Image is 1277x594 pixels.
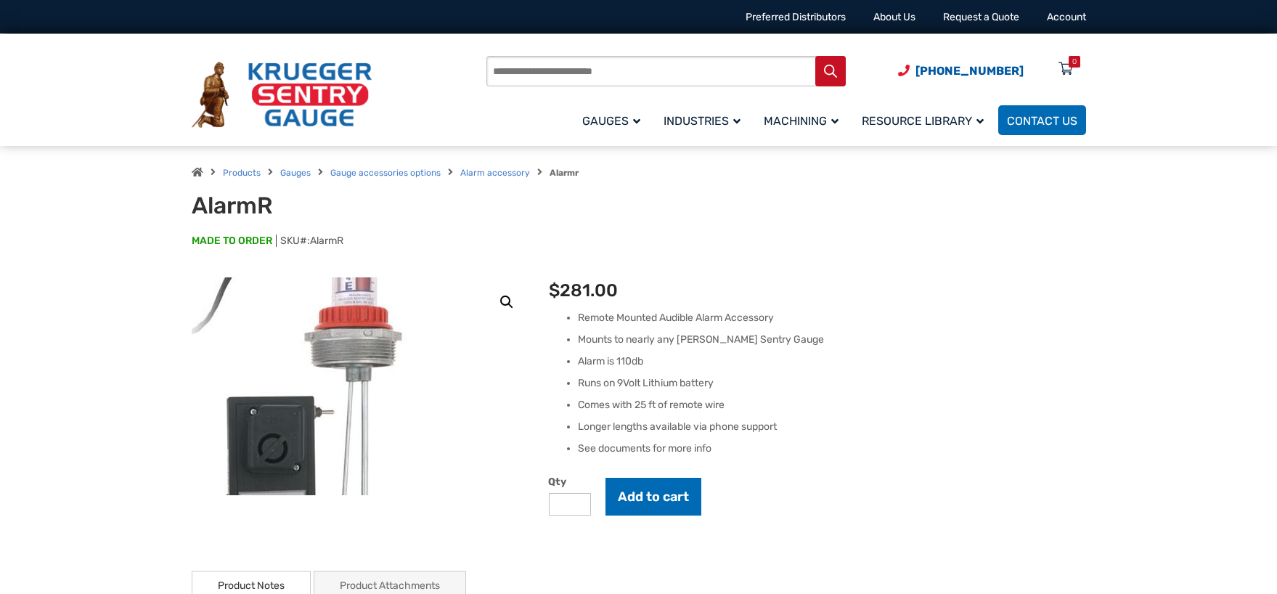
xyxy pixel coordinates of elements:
li: Longer lengths available via phone support [578,420,1085,434]
span: Contact Us [1007,114,1077,128]
li: Mounts to nearly any [PERSON_NAME] Sentry Gauge [578,333,1085,347]
a: Phone Number (920) 434-8860 [898,62,1024,80]
a: Resource Library [853,103,998,137]
span: Industries [664,114,741,128]
div: 0 [1072,56,1077,68]
a: Products [223,168,261,178]
a: Gauges [280,168,311,178]
button: Add to cart [605,478,701,516]
a: Gauge accessories options [330,168,441,178]
span: Machining [764,114,839,128]
h1: AlarmR [192,192,550,219]
span: [PHONE_NUMBER] [915,64,1024,78]
a: Machining [755,103,853,137]
li: Remote Mounted Audible Alarm Accessory [578,311,1085,325]
a: Gauges [574,103,655,137]
li: Runs on 9Volt Lithium battery [578,376,1085,391]
strong: Alarmr [550,168,579,178]
li: See documents for more info [578,442,1085,456]
input: Product quantity [549,493,591,516]
bdi: 281.00 [549,280,618,301]
span: Resource Library [862,114,984,128]
img: Krueger Sentry Gauge [192,62,372,129]
span: AlarmR [310,235,343,247]
a: View full-screen image gallery [494,289,520,315]
span: SKU#: [276,235,343,247]
li: Comes with 25 ft of remote wire [578,398,1085,412]
span: $ [549,280,560,301]
a: Preferred Distributors [746,11,846,23]
a: Request a Quote [943,11,1019,23]
li: Alarm is 110db [578,354,1085,369]
a: Industries [655,103,755,137]
a: Contact Us [998,105,1086,135]
a: Account [1047,11,1086,23]
span: MADE TO ORDER [192,234,272,248]
a: About Us [873,11,915,23]
span: Gauges [582,114,640,128]
a: Alarm accessory [460,168,530,178]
